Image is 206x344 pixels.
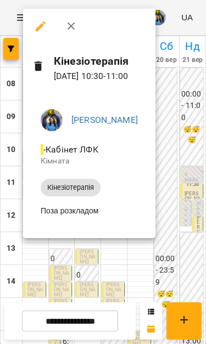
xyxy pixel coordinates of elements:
h6: Кінезіотерапія [54,53,147,70]
p: Кімната [41,156,138,167]
img: d1dec607e7f372b62d1bb04098aa4c64.jpeg [41,109,63,131]
a: [PERSON_NAME] [71,115,138,125]
span: Кінезіотерапія [41,183,101,193]
span: - Кабінет ЛФК [41,144,101,155]
p: [DATE] 10:30 - 11:00 [54,70,147,83]
li: Поза розкладом [32,201,147,221]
